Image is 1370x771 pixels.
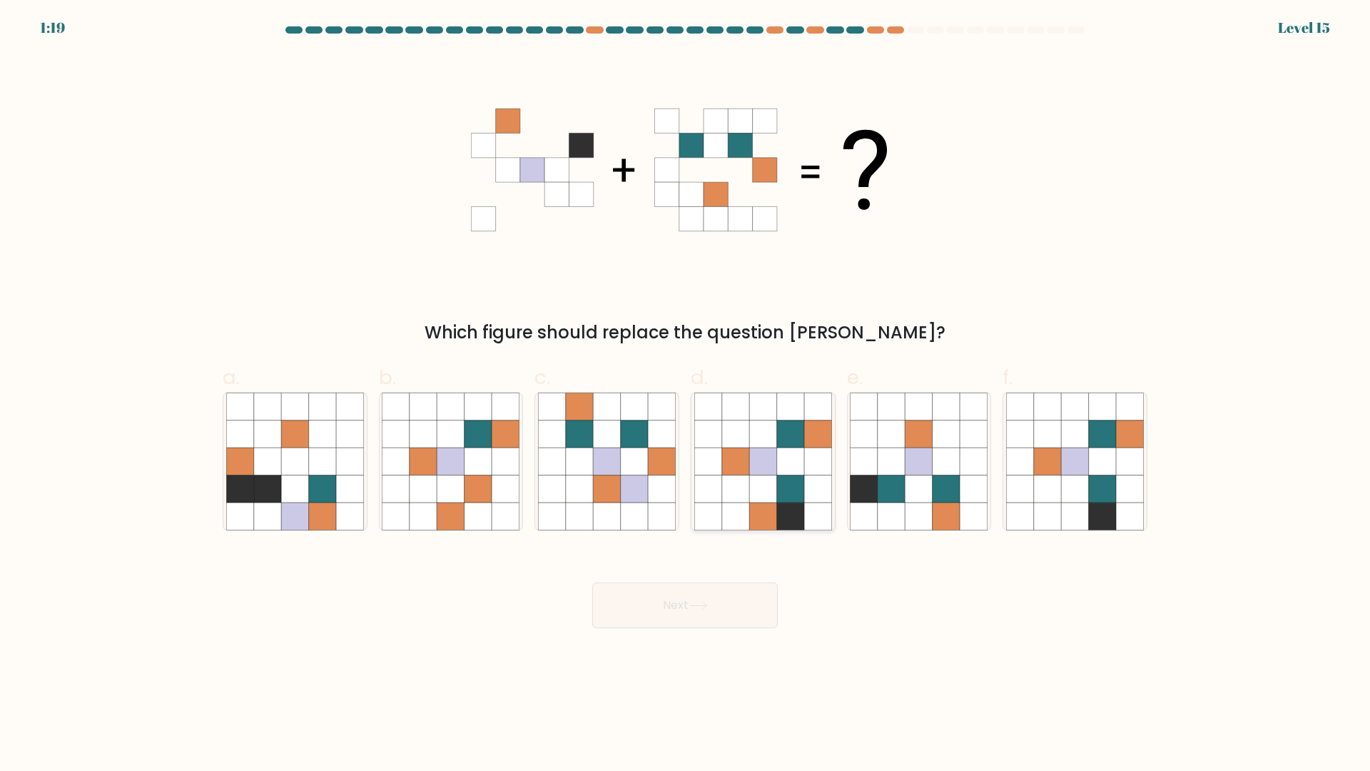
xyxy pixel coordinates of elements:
[223,363,240,391] span: a.
[379,363,396,391] span: b.
[231,320,1139,346] div: Which figure should replace the question [PERSON_NAME]?
[691,363,708,391] span: d.
[40,17,65,39] div: 1:19
[847,363,863,391] span: e.
[1003,363,1013,391] span: f.
[592,583,778,628] button: Next
[534,363,550,391] span: c.
[1278,17,1330,39] div: Level 15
